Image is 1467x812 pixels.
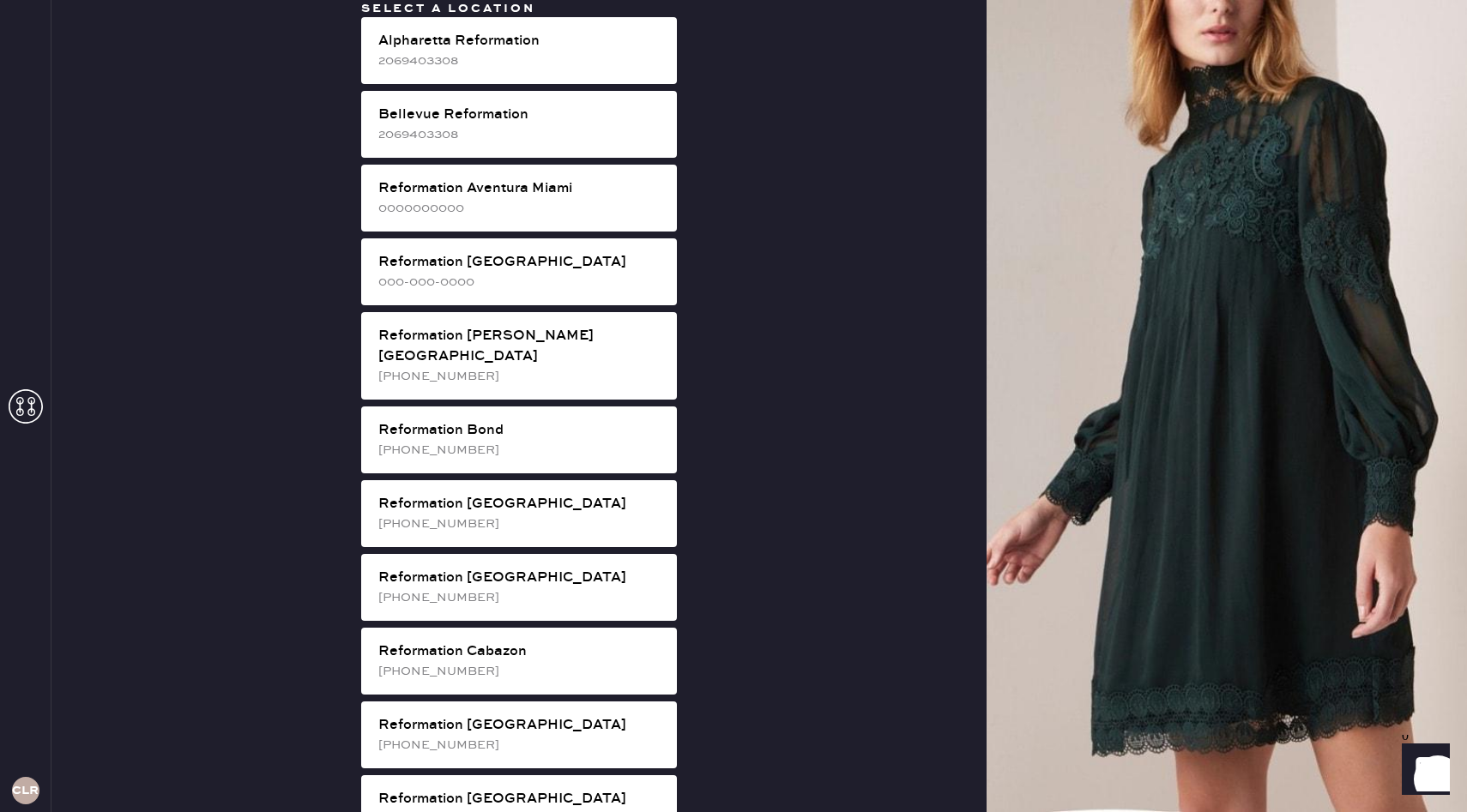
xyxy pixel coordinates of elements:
div: [PHONE_NUMBER] [378,588,663,607]
div: Reformation Bond [378,420,663,441]
div: [PHONE_NUMBER] [378,441,663,460]
div: [PHONE_NUMBER] [378,514,663,533]
div: Order # 83200 [55,124,1409,145]
div: Reformation [GEOGRAPHIC_DATA] [378,715,663,736]
div: 2069403308 [378,125,663,144]
div: Reformation [GEOGRAPHIC_DATA] [378,494,663,514]
div: Customer information [55,171,1409,191]
td: 1 [1340,301,1409,323]
div: Reformation [GEOGRAPHIC_DATA] [378,789,663,809]
iframe: Front Chat [1385,735,1459,809]
span: Select a location [361,1,535,16]
th: ID [55,279,163,301]
div: [PHONE_NUMBER] [378,662,663,681]
div: [PHONE_NUMBER] [378,367,663,386]
div: Reformation [GEOGRAPHIC_DATA] [378,252,663,273]
div: 000-000-0000 [378,273,663,292]
div: Reformation [GEOGRAPHIC_DATA] [378,568,663,588]
div: Reformation Cabazon [378,641,663,662]
div: Bellevue Reformation [378,105,663,125]
div: Reformation [PERSON_NAME][GEOGRAPHIC_DATA] [378,326,663,367]
th: QTY [1340,279,1409,301]
div: Alpharetta Reformation [378,31,663,51]
th: Description [163,279,1340,301]
div: [PHONE_NUMBER] [378,736,663,755]
div: Packing list [55,104,1409,124]
h3: CLR [12,785,39,797]
div: # 89330 [PERSON_NAME] [PERSON_NAME] [EMAIL_ADDRESS][DOMAIN_NAME] [55,191,1409,253]
div: Reformation Aventura Miami [378,178,663,199]
div: 2069403308 [378,51,663,70]
div: 0000000000 [378,199,663,218]
td: 993973 [55,301,163,323]
td: Basic Strap Dress - Reformation - [PERSON_NAME] Silk Dress Tea Garden - Size: 6 [163,301,1340,323]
